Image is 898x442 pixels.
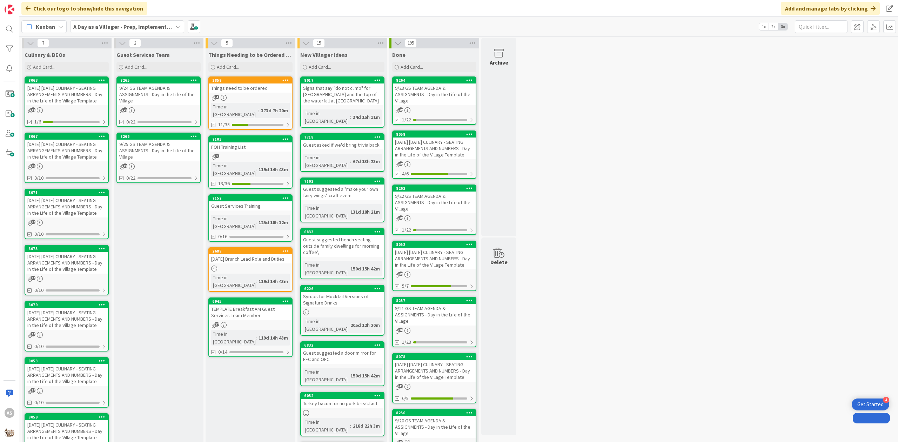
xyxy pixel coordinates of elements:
div: Time in [GEOGRAPHIC_DATA] [211,103,258,118]
span: : [348,372,349,380]
a: 82669/25 GS TEAM AGENDA & ASSIGNMENTS - Day in the Life of the Village0/22 [116,133,201,183]
img: Visit kanbanzone.com [5,5,14,14]
span: Add Card... [401,64,423,70]
div: 7718Guest asked if we'd bring trivia back [301,134,384,149]
div: 8053 [28,359,108,363]
div: 125d 10h 12m [257,219,290,226]
div: 82649/23 GS TEAM AGENDA & ASSIGNMENTS - Day in the Life of the Village [393,77,476,105]
div: 8059 [28,415,108,420]
div: 6945TEMPLATE Breakfast AM Guest Services Team Member [209,298,292,320]
span: : [350,422,351,430]
div: 6833 [301,229,384,235]
div: 7103FOH Training List [209,136,292,152]
a: 8078[DATE] [DATE] CULINARY - SEATING ARRANGEMENTS AND NUMBERS - Day in the Life of the Village Te... [392,353,476,403]
div: 7102 [301,178,384,185]
a: 6226Syrups for Mocktail Versions of Signature DrinksTime in [GEOGRAPHIC_DATA]:205d 12h 20m [300,285,384,336]
div: 373d 7h 20m [259,107,290,114]
div: [DATE] [DATE] CULINARY - SEATING ARRANGEMENTS AND NUMBERS - Day in the Life of the Village Template [25,420,108,442]
span: 1/6 [34,118,41,126]
span: 37 [215,322,219,327]
div: 8256 [396,410,476,415]
span: 0/10 [34,343,43,350]
a: 82639/22 GS TEAM AGENDA & ASSIGNMENTS - Day in the Life of the Village1/22 [392,185,476,235]
div: 9/23 GS TEAM AGENDA & ASSIGNMENTS - Day in the Life of the Village [393,83,476,105]
div: 8257 [396,298,476,303]
div: 8058 [396,132,476,137]
div: Open Get Started checklist, remaining modules: 4 [852,399,889,410]
span: 6/8 [402,395,409,402]
div: [DATE] [DATE] CULINARY - SEATING ARRANGEMENTS AND NUMBERS - Day in the Life of the Village Template [393,248,476,269]
div: Guest asked if we'd bring trivia back [301,140,384,149]
div: 7718 [304,135,384,140]
div: 8052[DATE] [DATE] CULINARY - SEATING ARRANGEMENTS AND NUMBERS - Day in the Life of the Village Te... [393,241,476,269]
span: 0/16 [218,233,227,240]
div: 6833 [304,229,384,234]
div: 8067[DATE] [DATE] CULINARY - SEATING ARRANGEMENTS AND NUMBERS - Day in the Life of the Village Te... [25,133,108,161]
div: 6832 [304,343,384,348]
div: 7102 [304,179,384,184]
span: 20 [398,215,403,220]
span: 1x [759,23,769,30]
div: 8263 [393,185,476,192]
span: 37 [31,388,35,393]
div: 82669/25 GS TEAM AGENDA & ASSIGNMENTS - Day in the Life of the Village [117,133,200,161]
span: 7 [37,39,49,47]
div: 34d 15h 11m [351,113,382,121]
div: 8264 [396,78,476,83]
div: 6832 [301,342,384,348]
div: 7152 [209,195,292,201]
div: Signs that say "do not climb" for [GEOGRAPHIC_DATA] and the top of the waterfall at [GEOGRAPHIC_D... [301,83,384,105]
div: 9/22 GS TEAM AGENDA & ASSIGNMENTS - Day in the Life of the Village [393,192,476,213]
div: [DATE] [DATE] CULINARY - SEATING ARRANGEMENTS AND NUMBERS - Day in the Life of the Village Template [25,308,108,330]
div: 150d 15h 42m [349,265,382,273]
div: [DATE] [DATE] CULINARY - SEATING ARRANGEMENTS AND NUMBERS - Day in the Life of the Village Template [25,83,108,105]
span: 0/10 [34,174,43,182]
span: : [256,166,257,173]
span: 4/6 [402,170,409,178]
a: 82649/23 GS TEAM AGENDA & ASSIGNMENTS - Day in the Life of the Village1/22 [392,76,476,125]
span: : [256,277,257,285]
div: 2689 [212,249,292,254]
div: 2858Things need to be ordered [209,77,292,93]
span: : [256,334,257,342]
span: 41 [398,384,403,388]
div: 67d 13h 23m [351,158,382,165]
span: 195 [405,39,417,47]
div: 9/25 GS TEAM AGENDA & ASSIGNMENTS - Day in the Life of the Village [117,140,200,161]
b: A Day as a Villager - Prep, Implement and Execute [73,23,199,30]
div: 6052Turkey bacon for no pork breakfast [301,393,384,408]
span: 39 [398,161,403,166]
div: 8017 [304,78,384,83]
span: 1/23 [402,339,411,346]
a: 7103FOH Training ListTime in [GEOGRAPHIC_DATA]:119d 14h 43m13/36 [208,135,293,189]
div: 8052 [396,242,476,247]
div: 6833Guest suggested bench seating outside family dwellings for morning coffee\ [301,229,384,257]
span: 20 [123,107,127,112]
span: 13/36 [218,180,230,187]
div: Turkey bacon for no pork breakfast [301,399,384,408]
input: Quick Filter... [795,20,847,33]
div: Time in [GEOGRAPHIC_DATA] [303,261,348,276]
img: avatar [5,428,14,437]
span: 37 [31,276,35,280]
div: Time in [GEOGRAPHIC_DATA] [303,368,348,383]
div: 119d 14h 43m [257,334,290,342]
div: 8017 [301,77,384,83]
div: 2689[DATE] Brunch Lead Role and Duties [209,248,292,263]
div: 9/21 GS TEAM AGENDA & ASSIGNMENTS - Day in the Life of the Village [393,304,476,326]
div: 4 [883,397,889,403]
div: Time in [GEOGRAPHIC_DATA] [303,109,350,125]
div: 8266 [120,134,200,139]
span: Done [392,51,406,58]
div: 8078 [393,354,476,360]
div: [DATE] [DATE] CULINARY - SEATING ARRANGEMENTS AND NUMBERS - Day in the Life of the Village Template [25,364,108,386]
div: Get Started [857,401,884,408]
div: [DATE] [DATE] CULINARY - SEATING ARRANGEMENTS AND NUMBERS - Day in the Life of the Village Template [393,360,476,382]
span: 0/22 [126,118,135,126]
a: 7718Guest asked if we'd bring trivia backTime in [GEOGRAPHIC_DATA]:67d 13h 23m [300,133,384,172]
div: 8071 [25,189,108,196]
div: 82659/24 GS TEAM AGENDA & ASSIGNMENTS - Day in the Life of the Village [117,77,200,105]
div: [DATE] [DATE] CULINARY - SEATING ARRANGEMENTS AND NUMBERS - Day in the Life of the Village Template [25,196,108,217]
span: 0/10 [34,399,43,406]
div: 150d 15h 42m [349,372,382,380]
